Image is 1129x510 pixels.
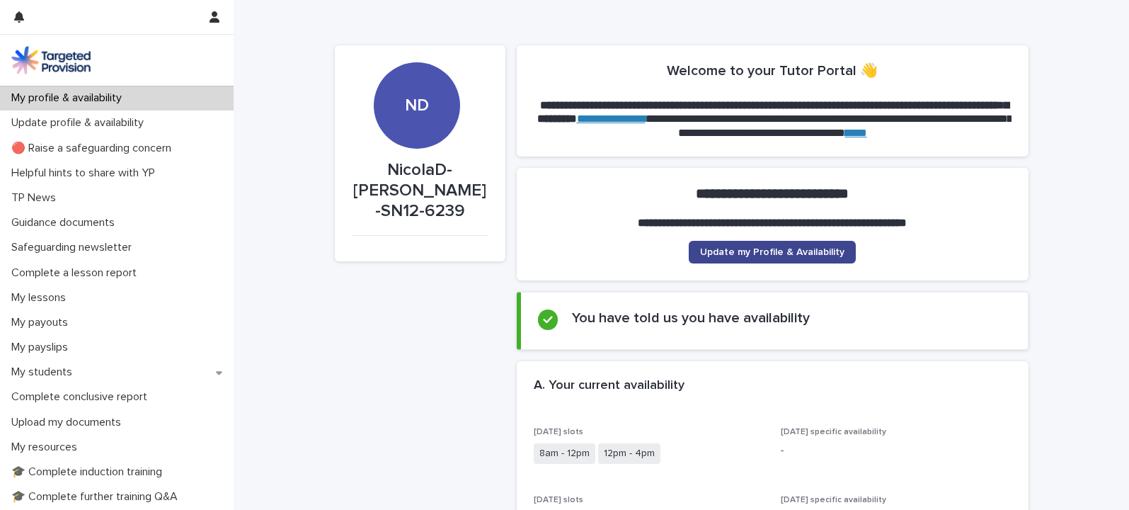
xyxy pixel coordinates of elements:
[6,490,189,504] p: 🎓 Complete further training Q&A
[6,341,79,354] p: My payslips
[6,266,148,280] p: Complete a lesson report
[6,390,159,404] p: Complete conclusive report
[6,116,155,130] p: Update profile & availability
[6,416,132,429] p: Upload my documents
[11,46,91,74] img: M5nRWzHhSzIhMunXDL62
[352,160,488,221] p: NicolaD-[PERSON_NAME]-SN12-6239
[6,465,173,479] p: 🎓 Complete induction training
[534,428,583,436] span: [DATE] slots
[6,241,143,254] p: Safeguarding newsletter
[534,496,583,504] span: [DATE] slots
[6,142,183,155] p: 🔴 Raise a safeguarding concern
[534,378,684,394] h2: A. Your current availability
[6,191,67,205] p: TP News
[667,62,878,79] h2: Welcome to your Tutor Portal 👋
[6,316,79,329] p: My payouts
[781,496,886,504] span: [DATE] specific availability
[598,443,660,464] span: 12pm - 4pm
[572,310,810,327] h2: You have told us you have availability
[6,216,126,229] p: Guidance documents
[6,365,84,379] p: My students
[689,241,856,263] a: Update my Profile & Availability
[781,443,1011,458] p: -
[700,247,844,257] span: Update my Profile & Availability
[534,443,595,464] span: 8am - 12pm
[6,166,166,180] p: Helpful hints to share with YP
[6,441,88,454] p: My resources
[6,291,77,305] p: My lessons
[374,9,460,116] div: ND
[6,91,133,105] p: My profile & availability
[781,428,886,436] span: [DATE] specific availability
